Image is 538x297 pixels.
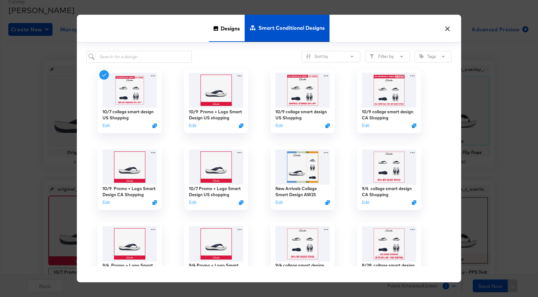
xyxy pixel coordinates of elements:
div: 9/4 collage smart design CA Shopping [362,186,416,197]
div: 10/9 collage smart design US ShoppingEditDuplicate [271,69,335,133]
img: eKPOU9iMrFNiPbIKHJkpxA.jpg [189,149,243,185]
button: Edit [362,123,369,129]
div: 10/9 Promo + Logo Smart Design CA ShoppingEditDuplicate [98,146,162,210]
img: qHROU5PPAXpFpLK9pftz_Q.jpg [275,226,330,261]
img: GpAe7ZBOpaiEe4sl3ZhJdw.jpg [362,226,416,261]
button: FilterFilter by [365,51,410,62]
div: 9/4 collage smart design US Shopping [271,223,335,287]
div: 10/9 Promo + Logo Smart Design US shoppingEditDuplicate [184,69,248,133]
button: Edit [102,199,110,205]
div: 10/7 collage smart design US Shopping [102,109,157,121]
div: 10/7 collage smart design US ShoppingEditDuplicate [98,69,162,133]
div: 9/4 Promo + Logo Smart Design US shopping [189,262,243,274]
img: r8dIerrzGjA5gY6G9ohklQ.jpg [275,73,330,108]
svg: Duplicate [152,200,157,205]
img: 9UGJWHnX8_-pSAw7r_5Uuw.jpg [189,226,243,261]
input: Search for a design [86,51,192,63]
button: Edit [189,123,196,129]
button: Edit [102,123,110,129]
div: 8/28 collage smart design CA Shopping [362,262,416,274]
svg: Duplicate [325,200,330,205]
svg: Filter [370,54,374,59]
div: 10/9 collage smart design CA Shopping [362,109,416,121]
div: 9/4 collage smart design CA ShoppingEditDuplicate [357,146,421,210]
div: 10/9 Promo + Logo Smart Design US shopping [189,109,243,121]
button: Edit [275,199,283,205]
div: 10/9 Promo + Logo Smart Design CA Shopping [102,186,157,197]
div: 10/9 collage smart design US Shopping [275,109,330,121]
svg: Duplicate [412,200,416,205]
img: jW6bPtGO2fa-yoTxkkXFIg.jpg [275,149,330,185]
div: 8/28 collage smart design CA Shopping [357,223,421,287]
svg: Duplicate [239,200,243,205]
button: Edit [362,199,369,205]
svg: Sliders [306,54,311,59]
img: eKPOU9iMrFNiPbIKHJkpxA.jpg [189,73,243,108]
button: Edit [275,123,283,129]
span: Designs [221,14,240,43]
div: 10/9 collage smart design CA ShoppingEditDuplicate [357,69,421,133]
button: TagTags [415,51,452,62]
img: AugP9x2R_MW-i74E7vV5Fw.jpg [362,73,416,108]
img: aEP_w1j3_mmCAzCpdFeXMw.jpg [102,73,157,108]
img: z0zIhSwRLTBHSWk0mhpUQQ.jpg [102,149,157,185]
div: 9/4 collage smart design US Shopping [275,262,330,274]
svg: Tag [419,54,424,59]
img: Mf9E2ooAl-lpfwPogXrg_Q.jpg [362,149,416,185]
button: × [442,21,453,33]
svg: Duplicate [152,124,157,128]
div: New Arrivals Collage Smart Design AW25 [275,186,330,197]
span: Smart Conditional Designs [258,14,325,42]
svg: Duplicate [412,124,416,128]
img: MMK8iif8J9NQg5jB_rj0LQ.jpg [102,226,157,261]
svg: Duplicate [325,124,330,128]
button: Edit [189,199,196,205]
div: New Arrivals Collage Smart Design AW25EditDuplicate [271,146,335,210]
div: 10/7 Promo + Logo Smart Design US shopping [189,186,243,197]
div: 9/4 Promo + Logo Smart Design CA Shopping [102,262,157,274]
button: SlidersSort by [302,51,360,62]
svg: Duplicate [239,124,243,128]
div: 10/7 Promo + Logo Smart Design US shoppingEditDuplicate [184,146,248,210]
div: 9/4 Promo + Logo Smart Design US shopping [184,223,248,287]
div: 9/4 Promo + Logo Smart Design CA Shopping [98,223,162,287]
